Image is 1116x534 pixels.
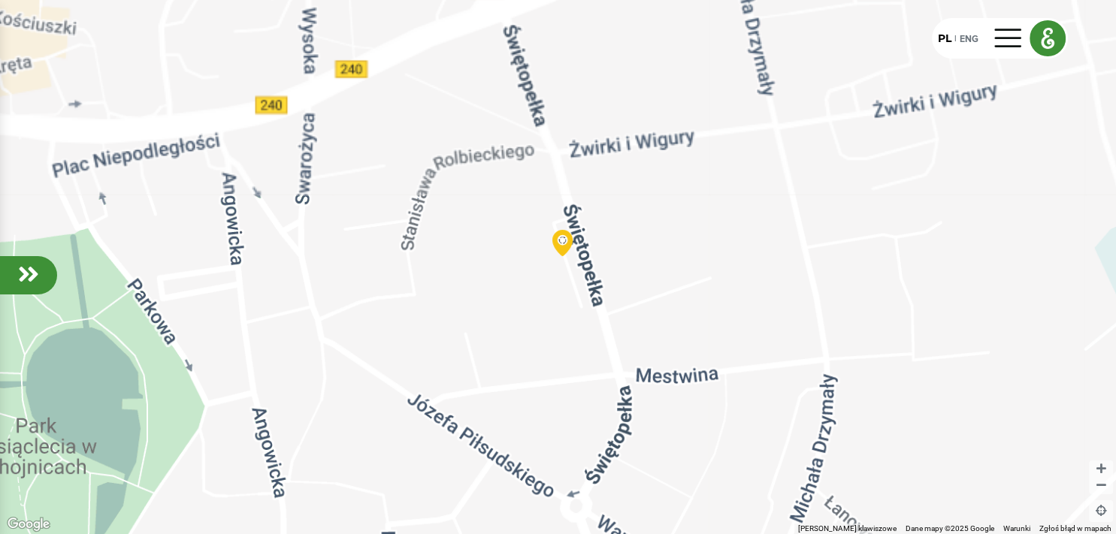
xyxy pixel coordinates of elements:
[906,524,994,532] span: Dane mapy ©2025 Google
[4,514,53,534] a: Pokaż ten obszar w Mapach Google (otwiera się w nowym oknie)
[951,32,960,46] div: |
[798,523,897,534] button: Skróty klawiszowe
[1039,524,1111,532] a: Zgłoś błąd w mapach
[1030,21,1065,56] img: ethy logo
[1003,524,1030,532] a: Warunki (otwiera się w nowej karcie)
[938,31,951,47] div: PL
[960,30,978,47] div: ENG
[4,514,53,534] img: Google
